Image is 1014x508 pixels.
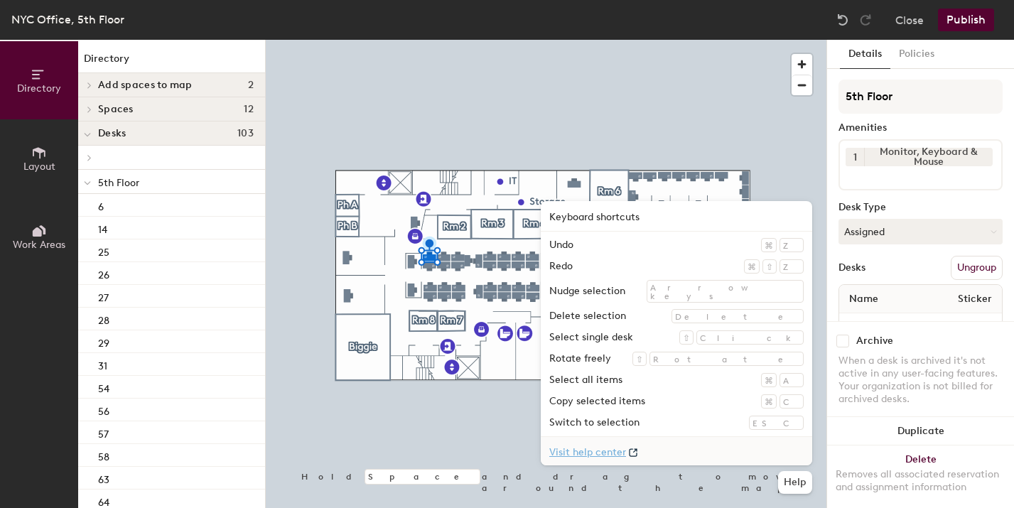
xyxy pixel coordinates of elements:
span: 103 [237,128,254,139]
span: 5th Floor [98,177,139,189]
div: Delete [671,309,804,323]
div: ⇧ [679,330,694,345]
div: Z [780,259,804,274]
p: 25 [98,242,109,259]
button: Policies [890,40,943,69]
button: Ungroup [951,256,1003,280]
span: Add spaces to map [98,80,193,91]
img: Undo [836,13,850,27]
div: C [780,394,804,409]
span: Layout [23,161,55,173]
img: Redo [858,13,873,27]
div: ⌘ [744,259,760,274]
a: Visit help center [541,437,812,465]
p: 58 [98,447,109,463]
div: Select all items [549,372,622,388]
button: Help [778,471,812,494]
div: Arrow keys [647,280,804,303]
span: 12 [244,104,254,115]
div: Undo [549,237,573,253]
p: 29 [98,333,109,350]
p: 14 [98,220,107,236]
div: A [780,373,804,387]
input: Unnamed desk [842,318,927,337]
div: Delete selection [549,308,626,324]
span: Name [842,286,885,312]
p: 57 [98,424,109,441]
div: ⌘ [761,238,777,252]
p: 27 [98,288,109,304]
div: Rotate freely [549,351,611,367]
span: Work Areas [13,239,65,251]
p: 26 [98,265,109,281]
div: ⇧ [632,352,647,366]
div: ⌘ [761,373,777,387]
div: ⌘ [761,394,777,409]
button: Duplicate [827,417,1014,445]
div: Switch to selection [549,415,640,431]
div: Desk Type [838,202,1003,213]
div: Archive [856,335,893,347]
button: Details [840,40,890,69]
div: Monitor, Keyboard & Mouse [864,148,993,166]
span: 211622 [927,320,999,335]
button: Assigned [838,219,1003,244]
p: 6 [98,197,104,213]
button: Publish [938,9,994,31]
span: Sticker [951,286,999,312]
p: 28 [98,310,109,327]
div: Copy selected items [549,394,645,409]
div: Rotate [649,352,804,366]
span: 2 [248,80,254,91]
span: 1 [853,150,857,165]
div: ESC [749,416,804,430]
p: 54 [98,379,109,395]
div: Nudge selection [549,283,625,299]
div: Amenities [838,122,1003,134]
p: 31 [98,356,107,372]
button: 1 [846,148,864,166]
span: Directory [17,82,61,94]
span: Spaces [98,104,134,115]
div: Redo [549,259,573,274]
div: Removes all associated reservation and assignment information [836,468,1005,494]
div: Z [780,238,804,252]
div: Click [696,330,804,345]
div: Select single desk [549,330,633,345]
p: 56 [98,401,109,418]
h1: Directory [78,51,265,73]
div: NYC Office, 5th Floor [11,11,124,28]
div: ⇧ [762,259,777,274]
button: DeleteRemoves all associated reservation and assignment information [827,445,1014,508]
span: Desks [98,128,126,139]
p: 63 [98,470,109,486]
h2: Keyboard shortcuts [549,210,640,225]
div: When a desk is archived it's not active in any user-facing features. Your organization is not bil... [838,355,1003,406]
div: Desks [838,262,865,274]
button: Close [895,9,924,31]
